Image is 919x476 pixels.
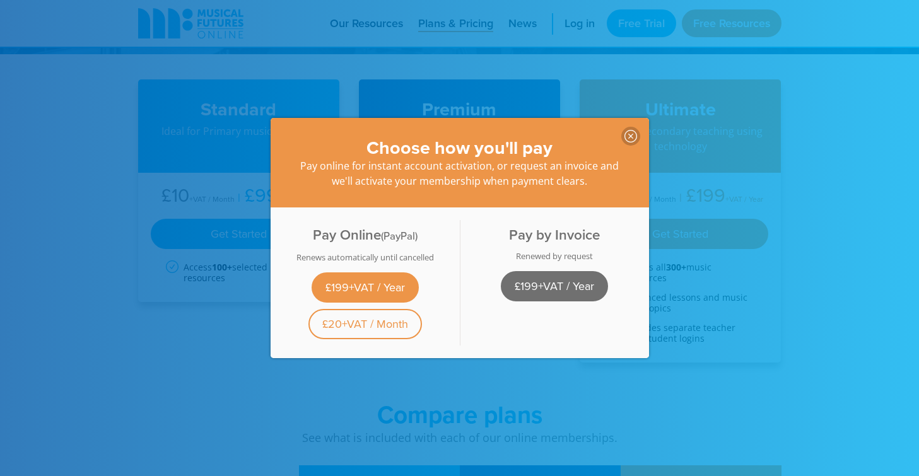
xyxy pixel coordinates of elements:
[501,271,608,301] a: £199+VAT / Year
[278,226,452,245] h4: Pay Online
[296,137,624,159] h3: Choose how you'll pay
[467,251,641,261] div: Renewed by request
[308,309,422,339] a: £20+VAT / Month
[467,226,641,243] h4: Pay by Invoice
[312,272,419,303] a: £199+VAT / Year
[381,228,418,243] span: (PayPal)
[278,252,452,262] div: Renews automatically until cancelled
[296,158,624,189] p: Pay online for instant account activation, or request an invoice and we'll activate your membersh...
